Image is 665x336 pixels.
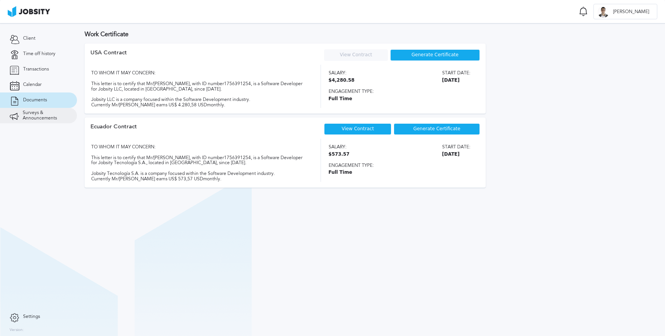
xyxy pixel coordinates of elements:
span: Full Time [329,170,470,175]
span: Start date: [442,71,470,76]
span: [DATE] [442,78,470,83]
div: USA Contract [90,49,127,65]
button: C[PERSON_NAME] [593,4,657,19]
img: ab4bad089aa723f57921c736e9817d99.png [8,6,50,17]
span: Salary: [329,144,350,150]
span: Calendar [23,82,42,87]
span: Full Time [329,96,470,102]
a: View Contract [342,126,374,131]
a: View Contract [340,52,372,57]
span: Start date: [442,144,470,150]
label: Version: [10,328,24,333]
div: TO WHOM IT MAY CONCERN: This letter is to certify that Mr/[PERSON_NAME], with ID number 175639125... [90,65,307,108]
span: Time off history [23,51,55,57]
span: Generate Certificate [413,126,460,132]
span: [DATE] [442,152,470,157]
span: Transactions [23,67,49,72]
span: Generate Certificate [411,52,458,58]
div: Ecuador Contract [90,123,137,139]
span: Surveys & Announcements [23,110,67,121]
span: $573.57 [329,152,350,157]
span: [PERSON_NAME] [609,9,653,15]
span: $4,280.58 [329,78,355,83]
span: Engagement type: [329,163,470,168]
span: Engagement type: [329,89,470,94]
span: Client [23,36,35,41]
span: Settings [23,314,40,319]
span: Documents [23,97,47,103]
h3: Work Certificate [85,31,657,38]
div: C [598,6,609,18]
div: TO WHOM IT MAY CONCERN: This letter is to certify that Mr/[PERSON_NAME], with ID number 175639125... [90,139,307,182]
span: Salary: [329,71,355,76]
